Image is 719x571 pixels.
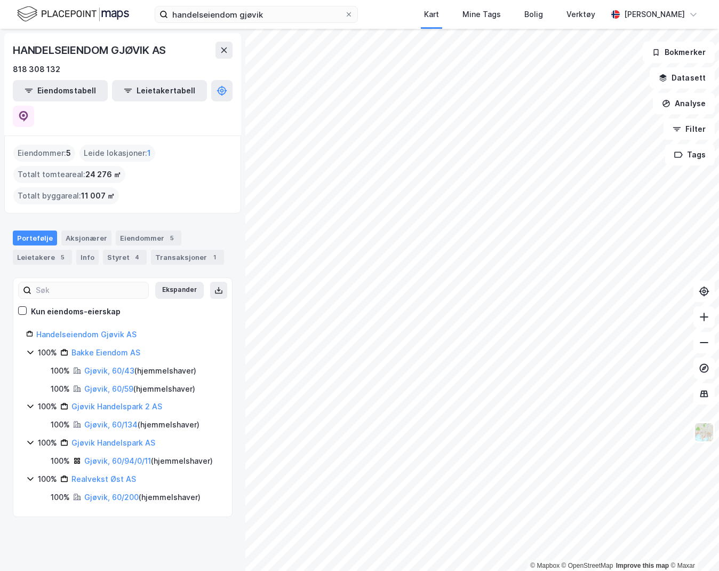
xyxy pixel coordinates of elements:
[51,383,70,395] div: 100%
[71,402,162,411] a: Gjøvik Handelspark 2 AS
[13,145,75,162] div: Eiendommer :
[132,252,142,263] div: 4
[84,491,201,504] div: ( hjemmelshaver )
[71,348,140,357] a: Bakke Eiendom AS
[79,145,155,162] div: Leide lokasjoner :
[566,8,595,21] div: Verktøy
[51,418,70,431] div: 100%
[84,418,199,431] div: ( hjemmelshaver )
[13,231,57,245] div: Portefølje
[209,252,220,263] div: 1
[84,455,213,467] div: ( hjemmelshaver )
[166,233,177,243] div: 5
[665,144,715,165] button: Tags
[13,80,108,101] button: Eiendomstabell
[38,473,57,486] div: 100%
[51,455,70,467] div: 100%
[66,147,71,160] span: 5
[653,93,715,114] button: Analyse
[51,491,70,504] div: 100%
[103,250,147,265] div: Styret
[38,400,57,413] div: 100%
[13,250,72,265] div: Leietakere
[61,231,111,245] div: Aksjonærer
[168,6,345,22] input: Søk på adresse, matrikkel, gårdeiere, leietakere eller personer
[36,330,137,339] a: Handelseiendom Gjøvik AS
[13,166,125,183] div: Totalt tomteareal :
[71,474,136,483] a: Realvekst Øst AS
[71,438,155,447] a: Gjøvik Handelspark AS
[664,118,715,140] button: Filter
[116,231,181,245] div: Eiendommer
[38,437,57,449] div: 100%
[51,364,70,377] div: 100%
[84,364,196,377] div: ( hjemmelshaver )
[643,42,715,63] button: Bokmerker
[84,456,151,465] a: Gjøvik, 60/94/0/11
[84,383,195,395] div: ( hjemmelshaver )
[462,8,501,21] div: Mine Tags
[76,250,99,265] div: Info
[13,63,60,76] div: 818 308 132
[524,8,543,21] div: Bolig
[84,493,139,502] a: Gjøvik, 60/200
[84,420,138,429] a: Gjøvik, 60/134
[562,562,613,569] a: OpenStreetMap
[84,384,133,393] a: Gjøvik, 60/59
[530,562,560,569] a: Mapbox
[84,366,134,375] a: Gjøvik, 60/43
[17,5,129,23] img: logo.f888ab2527a4732fd821a326f86c7f29.svg
[38,346,57,359] div: 100%
[31,305,121,318] div: Kun eiendoms-eierskap
[151,250,224,265] div: Transaksjoner
[112,80,207,101] button: Leietakertabell
[31,282,148,298] input: Søk
[13,187,119,204] div: Totalt byggareal :
[81,189,115,202] span: 11 007 ㎡
[155,282,204,299] button: Ekspander
[85,168,121,181] span: 24 276 ㎡
[147,147,151,160] span: 1
[694,422,714,442] img: Z
[13,42,168,59] div: HANDELSEIENDOM GJØVIK AS
[57,252,68,263] div: 5
[424,8,439,21] div: Kart
[666,520,719,571] iframe: Chat Widget
[624,8,685,21] div: [PERSON_NAME]
[616,562,669,569] a: Improve this map
[650,67,715,89] button: Datasett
